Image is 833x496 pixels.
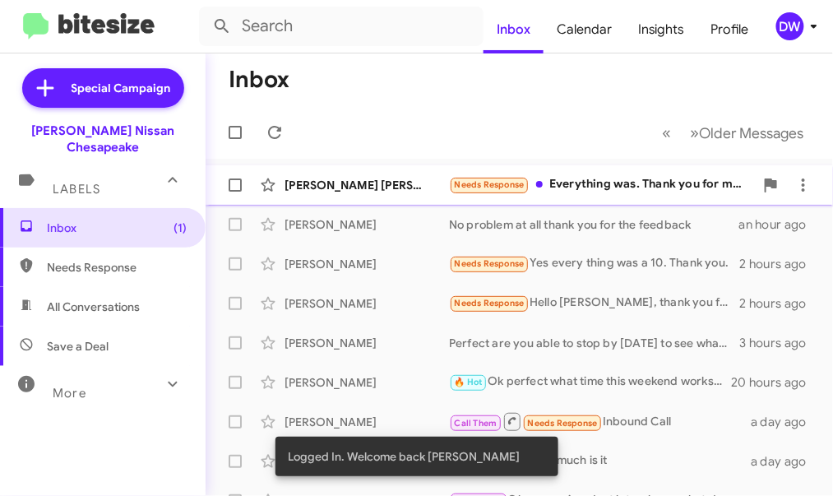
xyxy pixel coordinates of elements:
[285,414,449,430] div: [PERSON_NAME]
[53,386,86,401] span: More
[285,216,449,233] div: [PERSON_NAME]
[662,123,671,143] span: «
[652,116,681,150] button: Previous
[72,80,171,96] span: Special Campaign
[751,414,820,430] div: a day ago
[544,6,625,53] a: Calendar
[740,335,820,351] div: 3 hours ago
[740,295,820,312] div: 2 hours ago
[449,216,739,233] div: No problem at all thank you for the feedback
[47,299,140,315] span: All Conversations
[484,6,544,53] a: Inbox
[47,259,187,276] span: Needs Response
[449,294,740,313] div: Hello [PERSON_NAME], thank you for reaching out to me. I do have the outlander..... unfortunately...
[699,124,803,142] span: Older Messages
[285,177,449,193] div: [PERSON_NAME] [PERSON_NAME]
[449,175,754,194] div: Everything was. Thank you for much [PERSON_NAME].
[53,182,100,197] span: Labels
[776,12,804,40] div: DW
[625,6,698,53] a: Insights
[455,377,483,387] span: 🔥 Hot
[47,338,109,355] span: Save a Deal
[762,12,815,40] button: DW
[455,258,525,269] span: Needs Response
[199,7,484,46] input: Search
[690,123,699,143] span: »
[739,216,820,233] div: an hour ago
[751,453,820,470] div: a day ago
[285,256,449,272] div: [PERSON_NAME]
[449,373,731,392] div: Ok perfect what time this weekend works best for you ?
[698,6,762,53] a: Profile
[449,452,751,471] div: How much is it
[455,179,525,190] span: Needs Response
[174,220,187,236] span: (1)
[653,116,813,150] nav: Page navigation example
[449,411,751,432] div: Inbound Call
[731,374,820,391] div: 20 hours ago
[285,374,449,391] div: [PERSON_NAME]
[47,220,187,236] span: Inbox
[22,68,184,108] a: Special Campaign
[285,335,449,351] div: [PERSON_NAME]
[229,67,289,93] h1: Inbox
[285,295,449,312] div: [PERSON_NAME]
[455,298,525,308] span: Needs Response
[289,448,521,465] span: Logged In. Welcome back [PERSON_NAME]
[449,335,740,351] div: Perfect are you able to stop by [DATE] to see what we have to offer ?
[680,116,813,150] button: Next
[740,256,820,272] div: 2 hours ago
[449,254,740,273] div: Yes every thing was a 10. Thank you.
